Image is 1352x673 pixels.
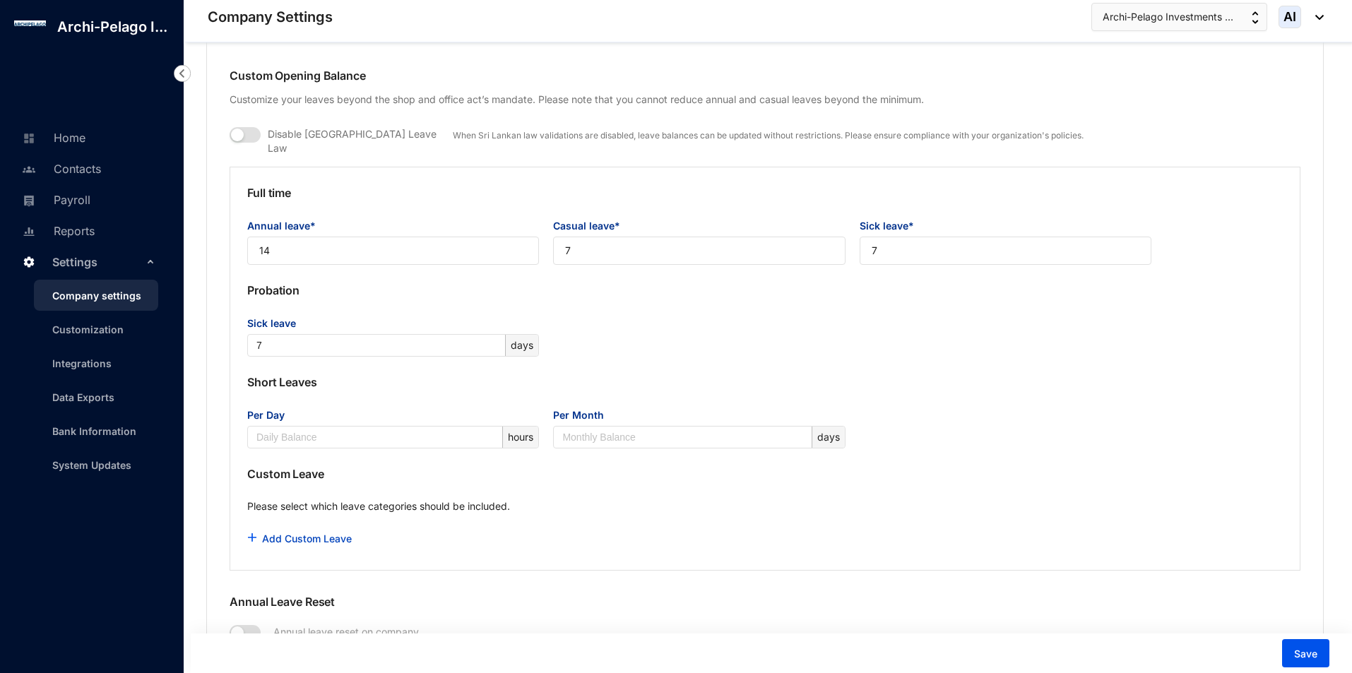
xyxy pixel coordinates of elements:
[505,335,538,356] div: days
[247,499,1283,525] p: Please select which leave categories should be included.
[860,237,1151,265] input: Sick leave*
[1252,11,1259,24] img: up-down-arrow.74152d26bf9780fbf563ca9c90304185.svg
[41,323,124,335] a: Customization
[247,525,352,553] button: Add Custom Leave
[11,184,167,215] li: Payroll
[18,162,101,176] a: Contacts
[208,7,333,27] p: Company Settings
[247,448,1283,499] p: Custom Leave
[553,218,630,234] label: Casual leave*
[247,316,306,331] label: Sick leave
[1294,647,1317,661] span: Save
[11,215,167,246] li: Reports
[18,193,90,207] a: Payroll
[247,184,1283,218] p: Full time
[453,129,1300,143] p: When Sri Lankan law validations are disabled, leave balances can be updated without restrictions....
[230,93,1300,124] p: Customize your leaves beyond the shop and office act’s mandate. Please note that you cannot reduc...
[41,391,114,403] a: Data Exports
[256,335,502,356] input: Sick leave
[860,218,924,234] label: Sick leave*
[262,532,352,544] a: Add Custom Leave
[14,20,46,26] img: log
[256,427,499,448] input: Per Day
[11,121,167,153] li: Home
[41,290,141,302] a: Company settings
[23,256,35,268] img: settings.f4f5bcbb8b4eaa341756.svg
[247,218,326,234] label: Annual leave*
[1283,11,1296,23] span: AI
[52,248,143,276] span: Settings
[1308,15,1324,20] img: dropdown-black.8e83cc76930a90b1a4fdb6d089b7bf3a.svg
[46,17,179,37] p: Archi-Pelago I...
[1103,9,1233,25] span: Archi-Pelago Investments ...
[174,65,191,82] img: nav-icon-left.19a07721e4dec06a274f6d07517f07b7.svg
[247,265,1283,316] p: Probation
[23,194,35,207] img: payroll-unselected.b590312f920e76f0c668.svg
[553,407,614,423] label: Per Month
[248,533,256,542] img: plus-blue.82faced185f92b6205e0ad2e478a7993.svg
[230,593,1300,621] p: Annual Leave Reset
[502,427,538,448] div: hours
[23,225,35,238] img: report-unselected.e6a6b4230fc7da01f883.svg
[41,459,131,471] a: System Updates
[1091,3,1267,31] button: Archi-Pelago Investments ...
[230,67,1300,93] p: Custom Opening Balance
[41,357,112,369] a: Integrations
[1282,639,1329,667] button: Save
[23,163,35,176] img: people-unselected.118708e94b43a90eceab.svg
[247,407,295,423] label: Per Day
[23,132,35,145] img: home-unselected.a29eae3204392db15eaf.svg
[247,357,1283,407] p: Short Leaves
[18,131,85,145] a: Home
[247,237,539,265] input: Annual leave*
[18,224,95,238] a: Reports
[553,237,845,265] input: Casual leave*
[41,425,136,437] a: Bank Information
[562,427,808,448] input: Per Month
[261,124,453,155] p: Disable [GEOGRAPHIC_DATA] Leave Law
[11,153,167,184] li: Contacts
[261,621,419,655] p: Annual leave reset on company
[812,427,845,448] div: days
